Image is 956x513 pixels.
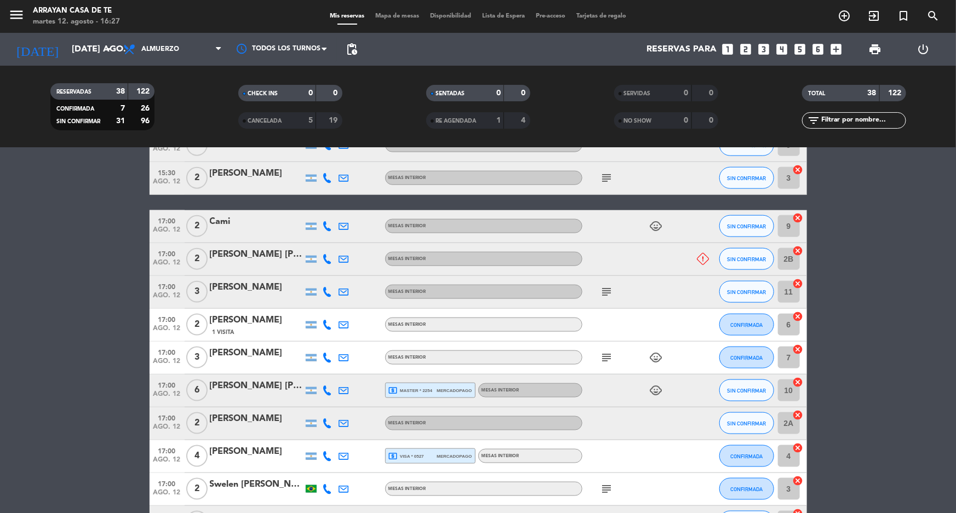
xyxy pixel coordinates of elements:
strong: 26 [141,105,152,112]
span: ago. 12 [153,145,181,158]
i: cancel [793,311,804,322]
span: MESAS INTERIOR [388,224,426,228]
div: [PERSON_NAME] [210,280,303,295]
span: 2 [186,478,208,500]
span: SIN CONFIRMAR [57,119,101,124]
i: cancel [793,212,804,223]
i: looks_two [739,42,753,56]
span: MESAS INTERIOR [482,388,519,393]
i: cancel [793,278,804,289]
span: 2 [186,248,208,270]
i: cancel [793,475,804,486]
span: Tarjetas de regalo [571,13,632,19]
span: visa * 0527 [388,451,424,461]
i: power_settings_new [917,43,930,56]
div: [PERSON_NAME] [210,166,303,181]
i: local_atm [388,451,398,461]
span: ago. 12 [153,292,181,304]
i: subject [600,171,614,185]
strong: 38 [868,89,877,97]
span: 17:00 [153,313,181,325]
span: ago. 12 [153,489,181,502]
i: looks_5 [793,42,807,56]
span: TOTAL [809,91,826,96]
i: child_care [650,384,663,397]
span: 2 [186,167,208,189]
span: SIN CONFIRMAR [727,289,766,295]
span: MESAS INTERIOR [388,322,426,327]
i: [DATE] [8,37,66,61]
span: Pre-acceso [530,13,571,19]
strong: 0 [521,89,528,97]
span: ago. 12 [153,259,181,272]
div: LOG OUT [900,33,948,66]
span: mercadopago [437,453,472,460]
input: Filtrar por nombre... [821,114,906,126]
span: ago. 12 [153,226,181,239]
i: cancel [793,377,804,388]
span: 17:00 [153,444,181,457]
div: Cami [210,215,303,229]
span: Lista de Espera [477,13,530,19]
i: child_care [650,351,663,364]
i: subject [600,351,614,364]
span: MESAS INTERIOR [388,257,426,261]
strong: 122 [888,89,903,97]
span: SIN CONFIRMAR [727,223,766,229]
span: 4 [186,445,208,467]
strong: 5 [308,117,313,124]
span: 2 [186,412,208,434]
span: SIN CONFIRMAR [727,420,766,426]
span: MESAS INTERIOR [388,487,426,491]
span: Reservas para [646,44,717,55]
span: Almuerzo [141,45,179,53]
div: Arrayan Casa de Te [33,5,120,16]
div: [PERSON_NAME] [PERSON_NAME] [210,379,303,393]
i: looks_one [720,42,735,56]
span: ago. 12 [153,456,181,469]
span: CONFIRMADA [57,106,95,112]
span: CONFIRMADA [730,322,763,328]
span: Disponibilidad [425,13,477,19]
strong: 96 [141,117,152,125]
span: 1 Visita [213,328,234,337]
strong: 7 [121,105,125,112]
span: 17:00 [153,378,181,391]
span: master * 2254 [388,385,433,395]
i: filter_list [808,114,821,127]
strong: 0 [496,89,501,97]
i: looks_6 [811,42,825,56]
span: ago. 12 [153,325,181,337]
i: search [926,9,940,22]
i: subject [600,285,614,298]
div: Swelen [PERSON_NAME] [210,477,303,492]
span: 2 [186,215,208,237]
span: SERVIDAS [624,91,651,96]
div: [PERSON_NAME] [210,412,303,426]
span: 17:00 [153,280,181,292]
strong: 4 [521,117,528,124]
span: SIN CONFIRMAR [727,388,766,394]
span: mercadopago [437,387,472,394]
span: MESAS INTERIOR [482,454,519,458]
i: arrow_drop_down [102,43,115,56]
span: MESAS INTERIOR [388,421,426,425]
i: turned_in_not [897,9,910,22]
span: 17:00 [153,411,181,424]
i: looks_4 [775,42,789,56]
i: cancel [793,410,804,420]
span: NO SHOW [624,118,652,124]
strong: 0 [684,89,689,97]
span: RESERVADAS [57,89,92,95]
span: CONFIRMADA [730,355,763,361]
span: 15:30 [153,166,181,178]
i: child_care [650,220,663,233]
span: print [868,43,881,56]
i: looks_3 [757,42,771,56]
span: CHECK INS [248,91,278,96]
i: cancel [793,344,804,355]
span: SIN CONFIRMAR [727,142,766,148]
span: MESAS INTERIOR [388,290,426,294]
strong: 19 [329,117,340,124]
span: 17:00 [153,477,181,489]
